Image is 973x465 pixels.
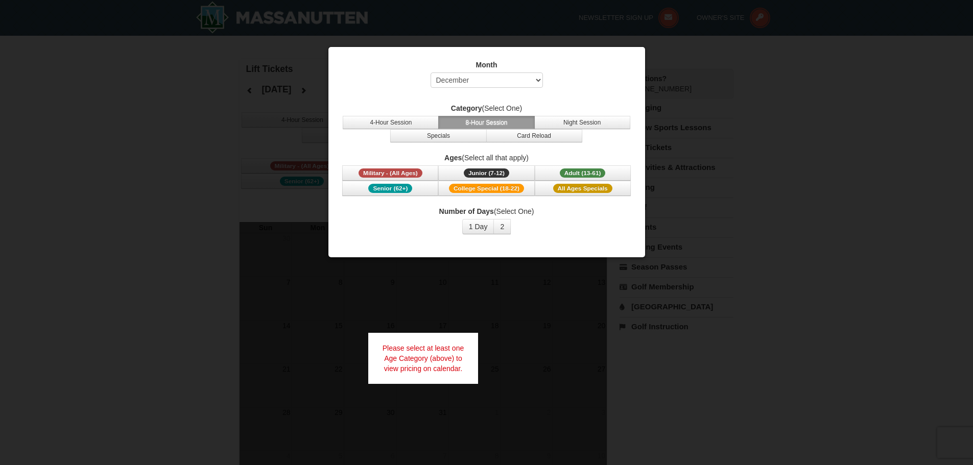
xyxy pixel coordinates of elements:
[438,181,534,196] button: College Special (18-22)
[451,104,482,112] strong: Category
[553,184,612,193] span: All Ages Specials
[341,206,632,216] label: (Select One)
[438,165,534,181] button: Junior (7-12)
[462,219,494,234] button: 1 Day
[535,165,631,181] button: Adult (13-61)
[535,181,631,196] button: All Ages Specials
[343,116,439,129] button: 4-Hour Session
[534,116,630,129] button: Night Session
[464,168,509,178] span: Junior (7-12)
[449,184,524,193] span: College Special (18-22)
[560,168,606,178] span: Adult (13-61)
[493,219,511,234] button: 2
[342,181,438,196] button: Senior (62+)
[439,207,494,215] strong: Number of Days
[342,165,438,181] button: Military - (All Ages)
[359,168,422,178] span: Military - (All Ages)
[476,61,497,69] strong: Month
[486,129,582,142] button: Card Reload
[368,184,412,193] span: Senior (62+)
[438,116,534,129] button: 8-Hour Session
[341,153,632,163] label: (Select all that apply)
[444,154,462,162] strong: Ages
[368,333,479,384] div: Please select at least one Age Category (above) to view pricing on calendar.
[390,129,486,142] button: Specials
[341,103,632,113] label: (Select One)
